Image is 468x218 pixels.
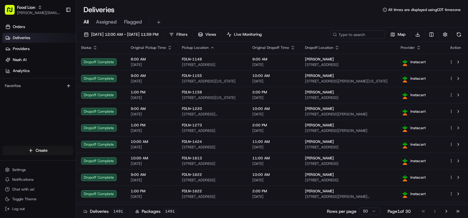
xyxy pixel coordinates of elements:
p: Rows per page [327,208,356,214]
div: Favorites [2,81,73,91]
a: Nash AI [2,55,76,65]
span: Toggle Theme [12,197,37,202]
span: 9:00 AM [131,172,172,177]
span: 9:00 AM [131,106,172,111]
div: Page 1 of 30 [388,208,411,214]
div: 1491 [111,209,125,214]
span: Providers [13,46,30,52]
span: [DATE] [252,128,295,133]
button: Settings [2,165,73,174]
button: Log out [2,205,73,213]
span: Orders [13,24,25,30]
span: Map [398,32,406,37]
span: [STREET_ADDRESS][PERSON_NAME] [305,128,391,133]
span: 1:00 PM [131,90,172,95]
span: Instacart [410,158,426,163]
span: 2:00 PM [252,90,295,95]
span: Chat with us! [12,187,34,192]
button: Start new chat [104,60,111,67]
span: [STREET_ADDRESS][PERSON_NAME][US_STATE] [305,79,391,84]
span: Instacart [410,191,426,196]
span: [STREET_ADDRESS] [305,161,391,166]
span: 10:00 AM [252,172,295,177]
span: 8:00 AM [131,57,172,62]
span: [DATE] [252,145,295,150]
input: Type to search [330,30,385,39]
span: [DATE] [252,161,295,166]
button: Map [388,30,408,39]
button: Toggle Theme [2,195,73,203]
span: [PERSON_NAME] [305,189,334,194]
span: 1:00 PM [131,189,172,194]
a: Orders [2,22,76,32]
a: Analytics [2,66,76,76]
span: [DATE] 12:00 AM - [DATE] 11:59 PM [91,32,158,37]
span: Instacart [410,93,426,97]
button: Notifications [2,175,73,184]
a: 📗Knowledge Base [4,117,49,128]
button: Food Lion [17,4,35,10]
span: 1:00 PM [131,123,172,128]
div: Action [449,45,462,50]
button: See all [94,78,111,85]
span: [DATE] [131,178,172,183]
img: profile_instacart_ahold_partner.png [401,91,409,99]
span: 2:00 PM [252,123,295,128]
span: Instacart [410,125,426,130]
span: [PERSON_NAME] [305,139,334,144]
span: [STREET_ADDRESS] [182,62,243,67]
button: Create [2,146,73,155]
span: [DATE] [252,95,295,100]
span: Nash AI [13,57,27,63]
span: Dropoff Location [305,45,333,50]
span: Settings [12,167,26,172]
span: Knowledge Base [12,120,47,126]
span: Live Monitoring [234,32,262,37]
span: Original Dropoff Time [252,45,289,50]
span: [PERSON_NAME] [305,123,334,128]
span: Notifications [12,177,34,182]
div: Past conversations [6,79,39,84]
span: [DATE] [252,178,295,183]
h1: Deliveries [83,5,115,15]
span: [STREET_ADDRESS][US_STATE] [182,79,243,84]
span: 11:00 AM [252,156,295,161]
button: Filters [166,30,190,39]
span: [PERSON_NAME] [305,90,334,95]
button: Live Monitoring [224,30,264,39]
span: 9:00 AM [131,73,172,78]
span: FDLN-1273 [182,123,202,128]
span: [DATE] [131,128,172,133]
a: Powered byPylon [43,134,74,139]
a: Deliveries [2,33,76,43]
span: • [51,94,53,99]
span: [PERSON_NAME] [305,73,334,78]
span: FDLN-1424 [182,139,202,144]
span: Flagged [124,18,142,26]
span: [DATE] [252,112,295,117]
div: Packages [135,208,177,214]
button: Chat with us! [2,185,73,194]
input: Clear [16,39,101,45]
span: Pylon [61,135,74,139]
span: FDLN-1155 [182,73,202,78]
p: Welcome 👋 [6,24,111,34]
button: [DATE] 12:00 AM - [DATE] 11:59 PM [81,30,161,39]
span: [DATE] [131,95,172,100]
span: [PERSON_NAME] [305,156,334,161]
span: Log out [12,206,25,211]
a: 💻API Documentation [49,117,100,128]
span: [STREET_ADDRESS] [182,128,243,133]
img: profile_instacart_ahold_partner.png [401,107,409,115]
img: Nash [6,6,18,18]
span: [DATE] [252,62,295,67]
span: Views [205,32,216,37]
button: Refresh [455,30,463,39]
span: Instacart [410,76,426,81]
span: Instacart [410,60,426,64]
span: [DATE] [131,194,172,199]
div: Start new chat [27,58,100,64]
span: Original Pickup Time [131,45,166,50]
img: profile_instacart_ahold_partner.png [401,140,409,148]
a: Providers [2,44,76,54]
